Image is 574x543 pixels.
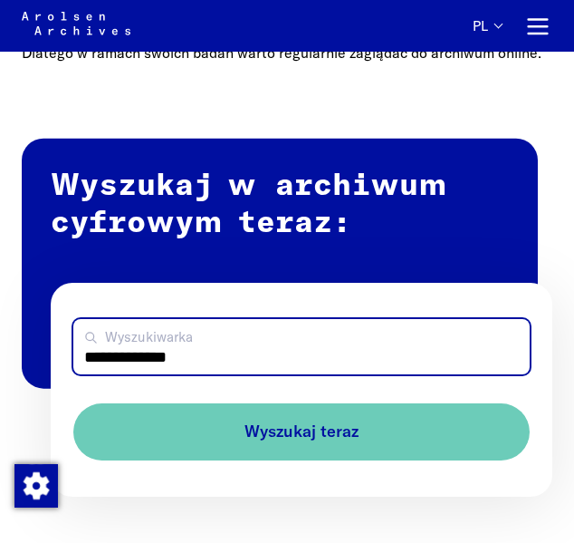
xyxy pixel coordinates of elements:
[244,422,359,441] span: Wyszukaj teraz
[14,464,58,508] img: Zmienić zgodę
[473,18,502,52] button: Polski, wybór języka
[473,9,552,43] nav: Podstawowy
[22,139,538,389] h2: Wyszukaj w archiwum cyfrowym teraz:
[73,403,530,461] button: Wyszukaj teraz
